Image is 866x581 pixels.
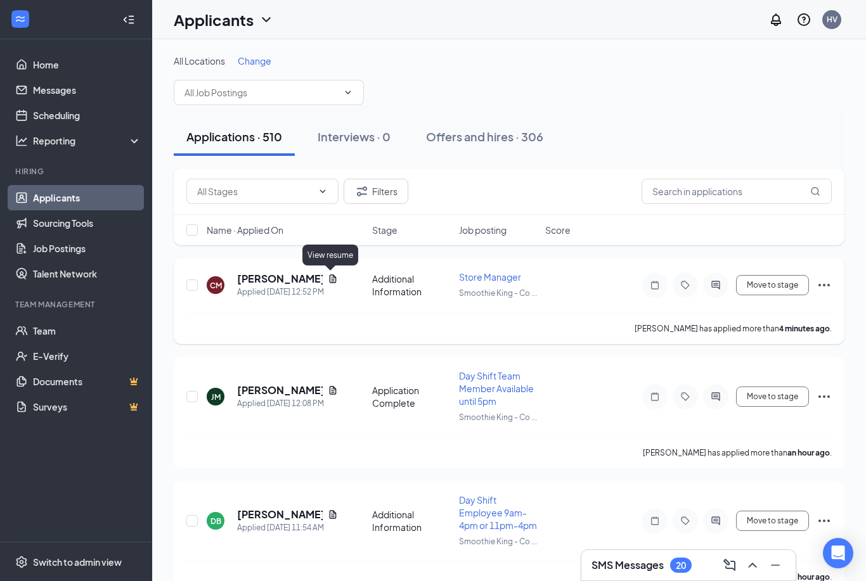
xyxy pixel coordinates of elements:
b: an hour ago [787,448,830,457]
p: [PERSON_NAME] has applied more than . [635,323,832,334]
button: Move to stage [736,511,809,531]
svg: WorkstreamLogo [14,13,27,25]
span: Job posting [459,224,507,236]
span: Change [238,55,271,67]
b: 4 minutes ago [779,324,830,333]
svg: Ellipses [817,389,832,404]
a: SurveysCrown [33,394,141,419]
span: Day Shift Team Member Available until 5pm [459,370,534,407]
div: Open Intercom Messenger [823,538,853,568]
button: Minimize [765,555,785,575]
svg: Document [328,385,338,395]
button: ComposeMessage [720,555,740,575]
button: Filter Filters [344,179,408,204]
div: Reporting [33,134,142,147]
svg: Settings [15,556,28,568]
h5: [PERSON_NAME] [237,272,323,286]
a: Job Postings [33,236,141,261]
svg: Tag [678,392,693,402]
div: Applied [DATE] 12:52 PM [237,286,338,298]
div: 20 [676,560,686,571]
input: Search in applications [642,179,832,204]
h1: Applicants [174,9,254,30]
div: HV [827,14,837,25]
button: ChevronUp [742,555,763,575]
div: Applications · 510 [186,129,282,144]
h5: [PERSON_NAME] [237,383,323,397]
svg: Tag [678,280,693,290]
a: Home [33,52,141,77]
div: Hiring [15,166,139,177]
svg: ComposeMessage [722,558,737,573]
svg: Analysis [15,134,28,147]
a: Team [33,318,141,343]
span: Smoothie King - Co ... [459,412,537,422]
span: Smoothie King - Co ... [459,537,537,546]
svg: Collapse [122,13,135,26]
svg: ActiveChat [708,392,723,402]
div: JM [211,392,221,402]
a: Talent Network [33,261,141,286]
svg: Ellipses [817,278,832,293]
svg: Tag [678,516,693,526]
svg: ChevronDown [343,87,353,98]
a: Sourcing Tools [33,210,141,236]
span: All Locations [174,55,225,67]
svg: Document [328,274,338,284]
div: Team Management [15,299,139,310]
div: Additional Information [372,508,451,533]
div: CM [210,280,222,291]
div: Applied [DATE] 11:54 AM [237,521,338,534]
input: All Job Postings [184,86,338,99]
h3: SMS Messages [591,558,664,572]
div: Interviews · 0 [318,129,391,144]
div: Switch to admin view [33,556,122,568]
svg: Minimize [768,558,783,573]
a: Messages [33,77,141,103]
button: Move to stage [736,386,809,407]
div: Applied [DATE] 12:08 PM [237,397,338,410]
span: Stage [372,224,397,236]
div: Additional Information [372,272,451,298]
div: Application Complete [372,384,451,409]
svg: ChevronUp [745,558,760,573]
a: Applicants [33,185,141,210]
svg: Ellipses [817,513,832,528]
svg: QuestionInfo [796,12,811,27]
span: Name · Applied On [207,224,283,236]
svg: MagnifyingGlass [810,186,820,196]
a: DocumentsCrown [33,369,141,394]
input: All Stages [197,184,313,198]
svg: ActiveChat [708,280,723,290]
a: E-Verify [33,343,141,369]
div: View resume [302,245,358,265]
span: Day Shift Employee 9am-4pm or 11pm-4pm [459,494,537,531]
svg: Note [647,280,662,290]
div: DB [210,516,221,527]
svg: Filter [354,184,370,199]
span: Score [545,224,571,236]
a: Scheduling [33,103,141,128]
svg: Note [647,516,662,526]
span: Store Manager [459,271,521,283]
svg: ChevronDown [259,12,274,27]
svg: Note [647,392,662,402]
svg: ActiveChat [708,516,723,526]
svg: Notifications [768,12,784,27]
h5: [PERSON_NAME] [237,508,323,521]
svg: ChevronDown [318,186,328,196]
div: Offers and hires · 306 [426,129,543,144]
span: Smoothie King - Co ... [459,288,537,298]
svg: Document [328,509,338,520]
button: Move to stage [736,275,809,295]
p: [PERSON_NAME] has applied more than . [643,447,832,458]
